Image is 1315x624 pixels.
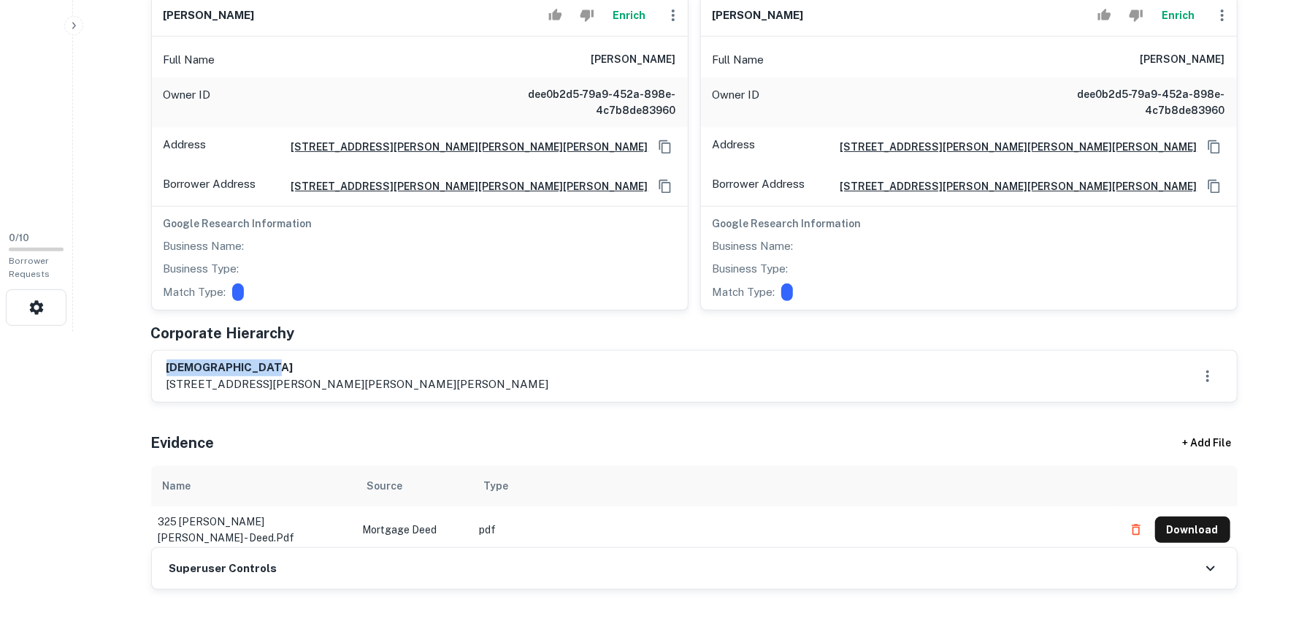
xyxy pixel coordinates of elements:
[164,284,226,301] p: Match Type:
[543,1,568,30] button: Accept
[484,477,509,495] div: Type
[164,7,255,24] h6: [PERSON_NAME]
[713,216,1225,232] h6: Google Research Information
[1155,517,1230,543] button: Download
[164,86,211,118] p: Owner ID
[501,86,676,118] h6: dee0b2d5-79a9-452a-898e-4c7b8de83960
[713,284,775,301] p: Match Type:
[829,139,1197,155] a: [STREET_ADDRESS][PERSON_NAME][PERSON_NAME][PERSON_NAME]
[280,139,648,155] a: [STREET_ADDRESS][PERSON_NAME][PERSON_NAME][PERSON_NAME]
[1203,136,1225,158] button: Copy Address
[713,136,756,158] p: Address
[713,260,789,278] p: Business Type:
[713,175,805,197] p: Borrower Address
[163,477,191,495] div: Name
[164,216,676,232] h6: Google Research Information
[713,86,760,118] p: Owner ID
[654,136,676,158] button: Copy Address
[151,322,295,344] h5: Corporate Hierarchy
[356,506,472,553] td: Mortgage Deed
[829,178,1197,194] a: [STREET_ADDRESS][PERSON_NAME][PERSON_NAME][PERSON_NAME]
[1155,1,1202,30] button: Enrich
[1050,86,1225,118] h6: dee0b2d5-79a9-452a-898e-4c7b8de83960
[169,560,277,577] h6: Superuser Controls
[280,178,648,194] a: [STREET_ADDRESS][PERSON_NAME][PERSON_NAME][PERSON_NAME]
[1123,1,1149,30] button: Reject
[606,1,653,30] button: Enrich
[713,51,764,69] p: Full Name
[151,465,1238,547] div: scrollable content
[151,506,356,553] td: 325 [PERSON_NAME] [PERSON_NAME] - deed.pdf
[591,51,676,69] h6: [PERSON_NAME]
[1156,430,1258,457] div: + Add File
[164,175,256,197] p: Borrower Address
[164,237,245,255] p: Business Name:
[356,465,472,506] th: Source
[472,465,1116,506] th: Type
[151,465,356,506] th: Name
[1140,51,1225,69] h6: [PERSON_NAME]
[1203,175,1225,197] button: Copy Address
[654,175,676,197] button: Copy Address
[151,432,215,454] h5: Evidence
[1092,1,1117,30] button: Accept
[9,232,29,243] span: 0 / 10
[164,51,215,69] p: Full Name
[713,7,804,24] h6: [PERSON_NAME]
[367,477,403,495] div: Source
[1123,518,1149,541] button: Delete file
[574,1,599,30] button: Reject
[166,359,549,376] h6: [DEMOGRAPHIC_DATA]
[1242,507,1315,577] iframe: Chat Widget
[713,237,794,255] p: Business Name:
[164,260,239,278] p: Business Type:
[164,136,207,158] p: Address
[9,256,50,279] span: Borrower Requests
[472,506,1116,553] td: pdf
[166,376,549,393] p: [STREET_ADDRESS][PERSON_NAME][PERSON_NAME][PERSON_NAME]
